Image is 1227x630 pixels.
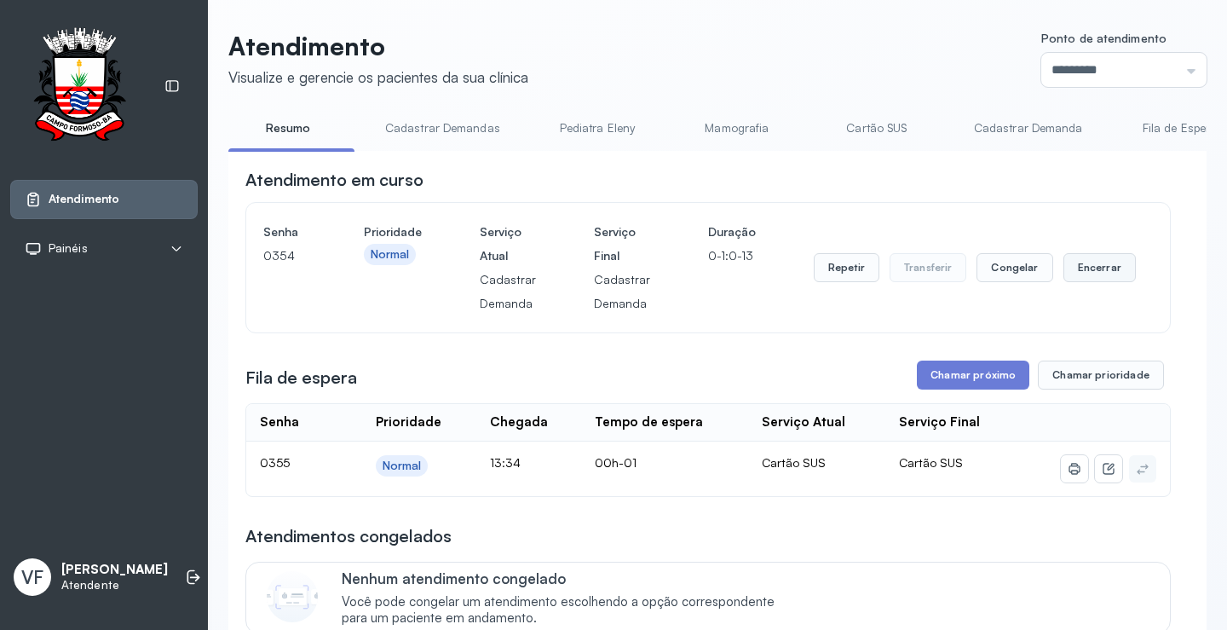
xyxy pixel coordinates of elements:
div: Chegada [490,414,548,431]
button: Chamar prioridade [1038,361,1164,390]
img: Imagem de CalloutCard [267,571,318,622]
a: Atendimento [25,191,183,208]
a: Cartão SUS [817,114,936,142]
span: Painéis [49,241,88,256]
div: Normal [371,247,410,262]
a: Cadastrar Demanda [957,114,1100,142]
a: Mamografia [677,114,797,142]
button: Repetir [814,253,879,282]
h4: Duração [708,220,756,244]
p: Cadastrar Demanda [594,268,650,315]
p: Cadastrar Demanda [480,268,536,315]
button: Encerrar [1063,253,1136,282]
div: Visualize e gerencie os pacientes da sua clínica [228,68,528,86]
img: Logotipo do estabelecimento [18,27,141,146]
div: Tempo de espera [595,414,703,431]
div: Serviço Atual [762,414,845,431]
div: Normal [383,459,422,473]
a: Pediatra Eleny [538,114,657,142]
p: [PERSON_NAME] [61,562,168,578]
h4: Serviço Atual [480,220,536,268]
div: Cartão SUS [762,455,871,471]
p: Atendimento [228,31,528,61]
h3: Atendimentos congelados [245,524,452,548]
span: 13:34 [490,455,521,470]
div: Serviço Final [899,414,980,431]
span: Você pode congelar um atendimento escolhendo a opção correspondente para um paciente em andamento. [342,594,792,627]
p: Atendente [61,578,168,592]
span: 00h-01 [595,455,637,470]
p: 0-1:0-13 [708,244,756,268]
span: Atendimento [49,192,119,206]
button: Congelar [976,253,1052,282]
span: Cartão SUS [899,455,963,470]
p: Nenhum atendimento congelado [342,569,792,587]
p: 0354 [263,244,306,268]
h4: Prioridade [364,220,422,244]
h3: Atendimento em curso [245,168,423,192]
a: Resumo [228,114,348,142]
div: Prioridade [376,414,441,431]
a: Cadastrar Demandas [368,114,517,142]
h3: Fila de espera [245,366,357,390]
div: Senha [260,414,299,431]
span: 0355 [260,455,290,470]
button: Transferir [890,253,967,282]
button: Chamar próximo [917,361,1029,390]
h4: Senha [263,220,306,244]
h4: Serviço Final [594,220,650,268]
